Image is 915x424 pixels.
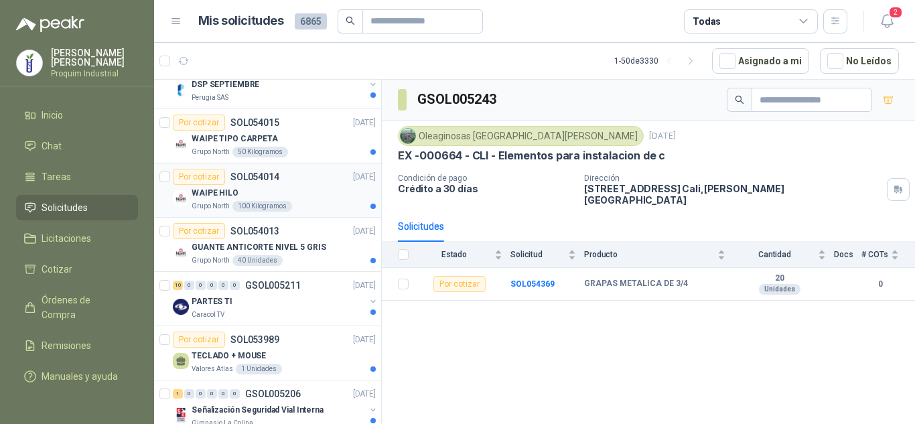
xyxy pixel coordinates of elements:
p: Caracol TV [192,309,224,320]
p: [DATE] [353,171,376,184]
span: # COTs [861,250,888,259]
div: 0 [196,389,206,399]
div: Por cotizar [433,276,486,292]
div: Por cotizar [173,223,225,239]
span: Inicio [42,108,63,123]
span: Licitaciones [42,231,91,246]
p: SOL054013 [230,226,279,236]
div: 0 [184,389,194,399]
div: 0 [230,281,240,290]
img: Company Logo [173,190,189,206]
p: [DATE] [649,130,676,143]
p: SOL054015 [230,118,279,127]
span: Estado [417,250,492,259]
a: Inicio [16,102,138,128]
div: 50 Kilogramos [232,147,288,157]
a: Tareas [16,164,138,190]
p: Crédito a 30 días [398,183,573,194]
a: Cotizar [16,257,138,282]
a: Por cotizarSOL054015[DATE] Company LogoWAIPE TIPO CARPETAGrupo North50 Kilogramos [154,109,381,163]
span: search [735,95,744,104]
img: Company Logo [401,129,415,143]
p: Proquim Industrial [51,70,138,78]
p: Condición de pago [398,173,573,183]
div: Por cotizar [173,169,225,185]
p: PARTES TI [192,295,232,308]
img: Company Logo [173,299,189,315]
span: Remisiones [42,338,91,353]
p: [DATE] [353,279,376,292]
h3: GSOL005243 [417,89,498,110]
div: 0 [184,281,194,290]
img: Company Logo [173,136,189,152]
span: Cantidad [733,250,815,259]
b: 20 [733,273,826,284]
a: Por cotizarSOL054013[DATE] Company LogoGUANTE ANTICORTE NIVEL 5 GRISGrupo North40 Unidades [154,218,381,272]
button: 2 [875,9,899,33]
span: 6865 [295,13,327,29]
p: SOL054014 [230,172,279,182]
h1: Mis solicitudes [198,11,284,31]
div: Todas [693,14,721,29]
img: Company Logo [173,407,189,423]
span: Solicitudes [42,200,88,215]
div: 0 [196,281,206,290]
p: [DATE] [353,388,376,401]
span: Solicitud [510,250,565,259]
div: Por cotizar [173,115,225,131]
div: Por cotizar [173,332,225,348]
div: 40 Unidades [232,255,283,266]
th: Solicitud [510,242,584,268]
a: Por cotizarSOL054014[DATE] Company LogoWAIPE HILOGrupo North100 Kilogramos [154,163,381,218]
span: Cotizar [42,262,72,277]
p: [DATE] [353,117,376,129]
p: Grupo North [192,255,230,266]
img: Logo peakr [16,16,84,32]
span: 2 [888,6,903,19]
p: Grupo North [192,201,230,212]
a: Manuales y ayuda [16,364,138,389]
p: GSOL005211 [245,281,301,290]
div: 100 Kilogramos [232,201,292,212]
p: DSP SEPTIEMBRE [192,78,259,91]
div: 1 - 50 de 3330 [614,50,701,72]
div: 0 [230,389,240,399]
a: SOL054369 [510,279,555,289]
div: Oleaginosas [GEOGRAPHIC_DATA][PERSON_NAME] [398,126,644,146]
button: No Leídos [820,48,899,74]
p: [DATE] [353,225,376,238]
div: Solicitudes [398,219,444,234]
div: 0 [218,281,228,290]
span: search [346,16,355,25]
p: Perugia SAS [192,92,228,103]
a: Chat [16,133,138,159]
b: GRAPAS METALICA DE 3/4 [584,279,688,289]
div: 0 [207,281,217,290]
div: 0 [218,389,228,399]
p: [STREET_ADDRESS] Cali , [PERSON_NAME][GEOGRAPHIC_DATA] [584,183,882,206]
p: EX -000664 - CLI - Elementos para instalacion de c [398,149,665,163]
span: Chat [42,139,62,153]
span: Órdenes de Compra [42,293,125,322]
span: Tareas [42,169,71,184]
th: Docs [834,242,861,268]
th: # COTs [861,242,915,268]
a: 4 0 0 0 0 0 GSOL005212[DATE] Company LogoDSP SEPTIEMBREPerugia SAS [173,60,378,103]
img: Company Logo [173,82,189,98]
p: TECLADO + MOUSE [192,350,266,362]
p: Valores Atlas [192,364,233,374]
span: Manuales y ayuda [42,369,118,384]
a: Licitaciones [16,226,138,251]
img: Company Logo [17,50,42,76]
b: 0 [861,278,899,291]
th: Estado [417,242,510,268]
p: [DATE] [353,334,376,346]
span: Producto [584,250,715,259]
a: Remisiones [16,333,138,358]
a: Solicitudes [16,195,138,220]
p: Señalización Seguridad Vial Interna [192,404,324,417]
p: WAIPE HILO [192,187,238,200]
p: Grupo North [192,147,230,157]
button: Asignado a mi [712,48,809,74]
